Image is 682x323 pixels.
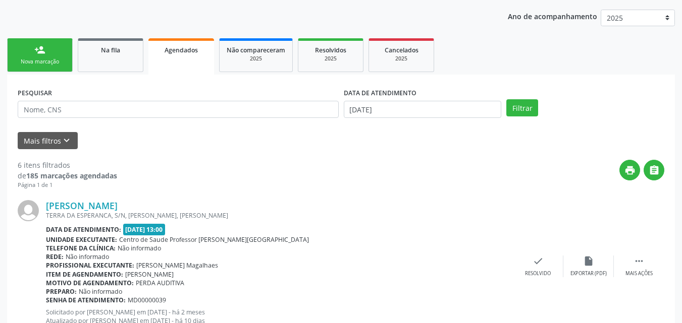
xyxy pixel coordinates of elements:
[46,211,513,220] div: TERRA DA ESPERANCA, S/N, [PERSON_NAME], [PERSON_NAME]
[46,279,134,287] b: Motivo de agendamento:
[227,46,285,54] span: Não compareceram
[619,160,640,180] button: print
[385,46,418,54] span: Cancelados
[46,270,123,279] b: Item de agendamento:
[18,181,117,189] div: Página 1 de 1
[119,235,309,244] span: Centro de Saude Professor [PERSON_NAME][GEOGRAPHIC_DATA]
[649,165,660,176] i: 
[46,252,64,261] b: Rede:
[125,270,174,279] span: [PERSON_NAME]
[344,85,416,101] label: DATA DE ATENDIMENTO
[315,46,346,54] span: Resolvidos
[506,99,538,116] button: Filtrar
[46,244,116,252] b: Telefone da clínica:
[18,101,339,118] input: Nome, CNS
[18,160,117,170] div: 6 itens filtrados
[46,296,126,304] b: Senha de atendimento:
[634,255,645,267] i: 
[101,46,120,54] span: Na fila
[508,10,597,22] p: Ano de acompanhamento
[46,225,121,234] b: Data de atendimento:
[15,58,65,66] div: Nova marcação
[18,85,52,101] label: PESQUISAR
[625,270,653,277] div: Mais ações
[644,160,664,180] button: 
[305,55,356,62] div: 2025
[18,132,78,150] button: Mais filtroskeyboard_arrow_down
[136,279,184,287] span: PERDA AUDITIVA
[344,101,502,118] input: Selecione um intervalo
[624,165,636,176] i: print
[123,224,166,235] span: [DATE] 13:00
[18,170,117,181] div: de
[525,270,551,277] div: Resolvido
[61,135,72,146] i: keyboard_arrow_down
[533,255,544,267] i: check
[46,200,118,211] a: [PERSON_NAME]
[46,235,117,244] b: Unidade executante:
[128,296,166,304] span: MD00000039
[570,270,607,277] div: Exportar (PDF)
[136,261,218,270] span: [PERSON_NAME] Magalhaes
[26,171,117,180] strong: 185 marcações agendadas
[583,255,594,267] i: insert_drive_file
[18,200,39,221] img: img
[66,252,109,261] span: Não informado
[227,55,285,62] div: 2025
[118,244,161,252] span: Não informado
[46,261,134,270] b: Profissional executante:
[46,287,77,296] b: Preparo:
[79,287,122,296] span: Não informado
[165,46,198,54] span: Agendados
[376,55,427,62] div: 2025
[34,44,45,55] div: person_add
